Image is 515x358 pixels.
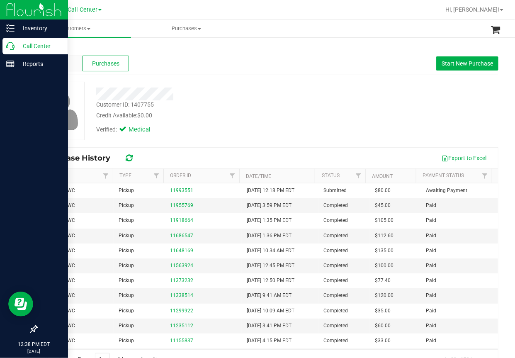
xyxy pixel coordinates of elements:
[247,262,294,270] span: [DATE] 12:45 PM EDT
[324,217,348,224] span: Completed
[426,337,437,345] span: Paid
[375,187,391,195] span: $80.00
[170,278,193,283] a: 11373232
[375,292,394,300] span: $120.00
[170,323,193,329] a: 11235112
[324,337,348,345] span: Completed
[375,247,394,255] span: $135.00
[119,262,134,270] span: Pickup
[6,24,15,32] inline-svg: Inventory
[324,322,348,330] span: Completed
[129,125,162,134] span: Medical
[375,202,391,209] span: $45.00
[372,173,393,179] a: Amount
[170,308,193,314] a: 11299922
[119,187,134,195] span: Pickup
[170,338,193,343] a: 11155837
[68,6,97,13] span: Call Center
[426,247,437,255] span: Paid
[375,337,391,345] span: $33.00
[92,59,119,68] span: Purchases
[426,232,437,240] span: Paid
[426,187,468,195] span: Awaiting Payment
[247,187,294,195] span: [DATE] 12:18 PM EDT
[247,232,292,240] span: [DATE] 1:36 PM EDT
[324,187,347,195] span: Submitted
[170,188,193,193] a: 11993551
[375,262,394,270] span: $100.00
[426,202,437,209] span: Paid
[119,247,134,255] span: Pickup
[247,292,292,300] span: [DATE] 9:41 AM EDT
[43,153,119,163] span: Purchase History
[8,292,33,317] iframe: Resource center
[170,217,193,223] a: 11918664
[478,169,492,183] a: Filter
[150,169,163,183] a: Filter
[15,59,64,69] p: Reports
[375,217,394,224] span: $105.00
[324,262,348,270] span: Completed
[324,247,348,255] span: Completed
[119,337,134,345] span: Pickup
[426,262,437,270] span: Paid
[137,112,152,119] span: $0.00
[96,125,162,134] div: Verified:
[15,23,64,33] p: Inventory
[375,232,394,240] span: $112.60
[375,307,391,315] span: $35.00
[247,307,294,315] span: [DATE] 10:09 AM EDT
[426,322,437,330] span: Paid
[426,307,437,315] span: Paid
[170,263,193,268] a: 11563924
[119,173,131,178] a: Type
[322,173,340,178] a: Status
[445,6,499,13] span: Hi, [PERSON_NAME]!
[170,173,191,178] a: Order ID
[170,292,193,298] a: 11338514
[6,42,15,50] inline-svg: Call Center
[119,292,134,300] span: Pickup
[423,173,464,178] a: Payment Status
[247,277,294,285] span: [DATE] 12:50 PM EDT
[247,202,292,209] span: [DATE] 3:59 PM EDT
[119,307,134,315] span: Pickup
[247,322,292,330] span: [DATE] 3:41 PM EDT
[96,100,154,109] div: Customer ID: 1407755
[247,247,294,255] span: [DATE] 10:34 AM EDT
[119,322,134,330] span: Pickup
[324,232,348,240] span: Completed
[426,292,437,300] span: Paid
[247,337,292,345] span: [DATE] 4:15 PM EDT
[442,60,493,67] span: Start New Purchase
[426,277,437,285] span: Paid
[352,169,365,183] a: Filter
[131,25,242,32] span: Purchases
[119,202,134,209] span: Pickup
[119,217,134,224] span: Pickup
[4,348,64,354] p: [DATE]
[20,20,131,37] a: Customers
[246,173,271,179] a: Date/Time
[20,25,131,32] span: Customers
[170,248,193,253] a: 11648169
[225,169,239,183] a: Filter
[324,202,348,209] span: Completed
[375,322,391,330] span: $60.00
[247,217,292,224] span: [DATE] 1:35 PM EDT
[436,56,498,71] button: Start New Purchase
[324,307,348,315] span: Completed
[170,233,193,239] a: 11686547
[131,20,242,37] a: Purchases
[324,292,348,300] span: Completed
[375,277,391,285] span: $77.40
[324,277,348,285] span: Completed
[99,169,113,183] a: Filter
[15,41,64,51] p: Call Center
[436,151,492,165] button: Export to Excel
[119,232,134,240] span: Pickup
[119,277,134,285] span: Pickup
[96,111,321,120] div: Credit Available:
[426,217,437,224] span: Paid
[170,202,193,208] a: 11955769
